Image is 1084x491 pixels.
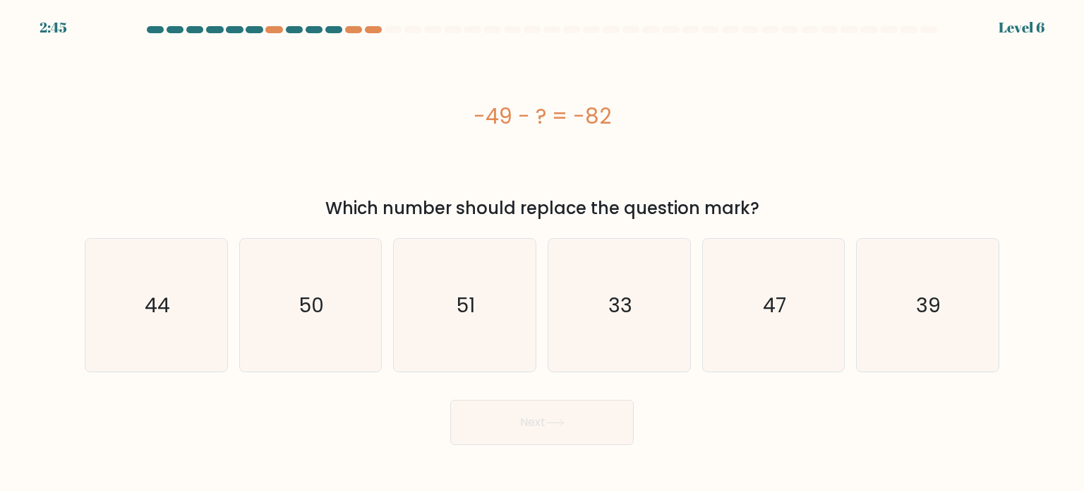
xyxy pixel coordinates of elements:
text: 51 [457,290,476,319]
text: 39 [917,290,941,319]
button: Next [450,400,634,445]
text: 50 [299,290,324,319]
text: 33 [608,290,632,319]
text: 44 [145,290,170,319]
div: Level 6 [999,17,1044,38]
div: -49 - ? = -82 [85,100,999,132]
div: 2:45 [40,17,67,38]
div: Which number should replace the question mark? [93,196,991,221]
text: 47 [763,290,786,319]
